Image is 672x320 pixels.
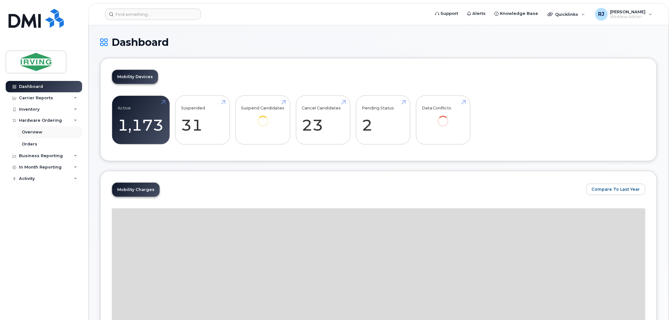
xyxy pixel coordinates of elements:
[118,99,164,141] a: Active 1,173
[112,70,158,84] a: Mobility Devices
[362,99,404,141] a: Pending Status 2
[422,99,464,136] a: Data Conflicts
[592,186,640,192] span: Compare To Last Year
[112,183,160,197] a: Mobility Charges
[181,99,224,141] a: Suspended 31
[100,37,657,48] h1: Dashboard
[302,99,344,141] a: Cancel Candidates 23
[586,184,645,195] button: Compare To Last Year
[241,99,285,136] a: Suspend Candidates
